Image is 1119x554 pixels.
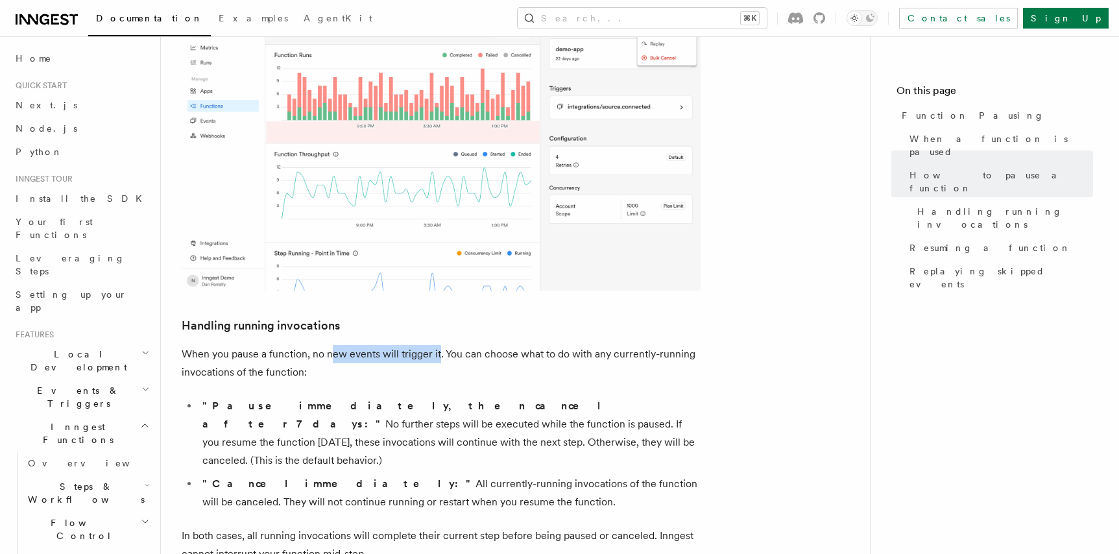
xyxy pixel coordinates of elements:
[10,348,141,374] span: Local Development
[909,241,1071,254] span: Resuming a function
[88,4,211,36] a: Documentation
[199,475,701,511] li: All currently-running invocations of the function will be canceled. They will not continue runnin...
[10,343,152,379] button: Local Development
[211,4,296,35] a: Examples
[16,100,77,110] span: Next.js
[518,8,767,29] button: Search...⌘K
[902,109,1044,122] span: Function Pausing
[16,217,93,240] span: Your first Functions
[904,127,1093,163] a: When a function is paused
[10,283,152,319] a: Setting up your app
[23,480,145,506] span: Steps & Workflows
[10,330,54,340] span: Features
[10,210,152,247] a: Your first Functions
[23,516,141,542] span: Flow Control
[10,379,152,415] button: Events & Triggers
[917,205,1093,231] span: Handling running invocations
[16,253,125,276] span: Leveraging Steps
[10,420,140,446] span: Inngest Functions
[202,400,608,430] strong: "Pause immediately, then cancel after 7 days:"
[10,93,152,117] a: Next.js
[10,80,67,91] span: Quick start
[23,511,152,548] button: Flow Control
[199,397,701,470] li: No further steps will be executed while the function is paused. If you resume the function [DATE]...
[96,13,203,23] span: Documentation
[10,187,152,210] a: Install the SDK
[904,163,1093,200] a: How to pause a function
[182,345,701,381] p: When you pause a function, no new events will trigger it. You can choose what to do with any curr...
[16,289,127,313] span: Setting up your app
[202,477,475,490] strong: "Cancel immediately:"
[909,132,1093,158] span: When a function is paused
[909,265,1093,291] span: Replaying skipped events
[304,13,372,23] span: AgentKit
[904,259,1093,296] a: Replaying skipped events
[909,169,1093,195] span: How to pause a function
[23,475,152,511] button: Steps & Workflows
[182,317,340,335] a: Handling running invocations
[10,174,73,184] span: Inngest tour
[10,415,152,452] button: Inngest Functions
[899,8,1018,29] a: Contact sales
[10,140,152,163] a: Python
[1023,8,1109,29] a: Sign Up
[23,452,152,475] a: Overview
[16,123,77,134] span: Node.js
[16,147,63,157] span: Python
[741,12,759,25] kbd: ⌘K
[10,247,152,283] a: Leveraging Steps
[16,52,52,65] span: Home
[10,117,152,140] a: Node.js
[28,458,162,468] span: Overview
[10,47,152,70] a: Home
[296,4,380,35] a: AgentKit
[896,104,1093,127] a: Function Pausing
[10,384,141,410] span: Events & Triggers
[912,200,1093,236] a: Handling running invocations
[847,10,878,26] button: Toggle dark mode
[16,193,150,204] span: Install the SDK
[896,83,1093,104] h4: On this page
[219,13,288,23] span: Examples
[904,236,1093,259] a: Resuming a function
